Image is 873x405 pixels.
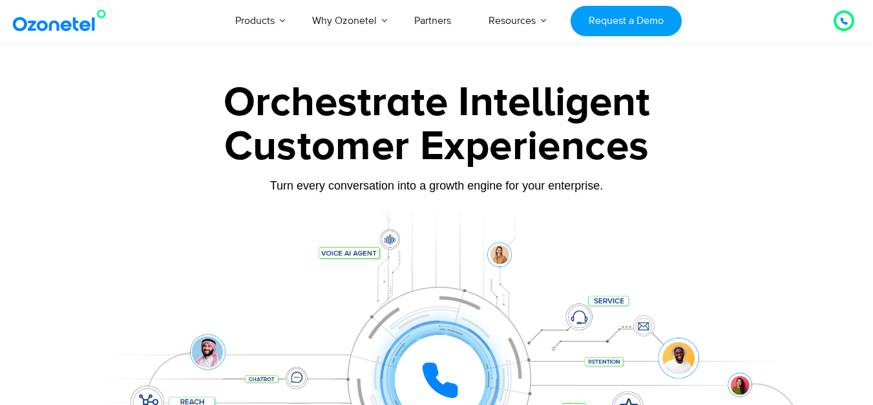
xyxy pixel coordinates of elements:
[33,116,841,178] div: Customer Experiences
[571,6,681,36] a: Request a Demo
[33,82,841,124] div: Orchestrate Intelligent
[33,179,841,193] div: Turn every conversation into a growth engine for your enterprise.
